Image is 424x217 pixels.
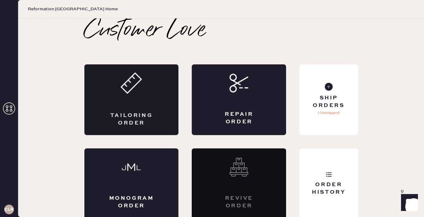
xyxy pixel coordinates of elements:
p: 1 Unshipped [318,109,340,117]
span: Reformation [GEOGRAPHIC_DATA] Home [28,6,118,12]
h3: CLR [4,207,14,212]
div: Tailoring Order [109,112,155,127]
h2: Customer Love [84,18,206,43]
iframe: Front Chat [395,190,421,216]
div: Repair Order [216,111,262,126]
div: Monogram Order [109,195,155,210]
div: Order History [304,181,353,196]
div: Revive order [216,195,262,210]
div: Ship Orders [304,94,353,109]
